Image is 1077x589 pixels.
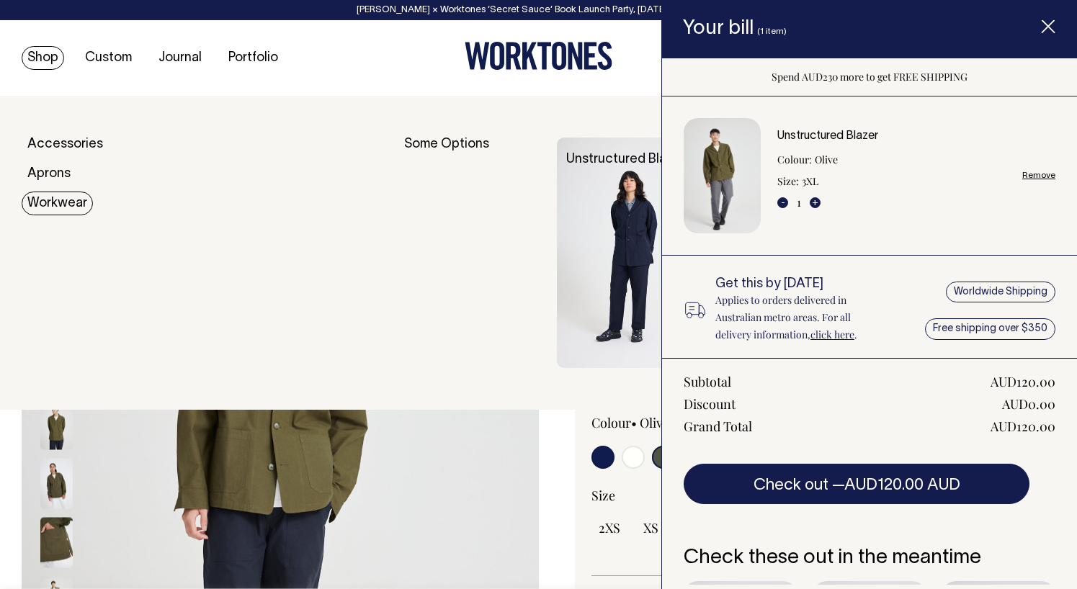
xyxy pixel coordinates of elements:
a: Journal [153,46,207,70]
div: Size [591,487,1011,504]
div: [PERSON_NAME] × Worktones ‘Secret Sauce’ Book Launch Party, [DATE]. . [14,5,1063,15]
div: Some Options [404,138,539,368]
button: + [810,197,821,208]
button: Check out —AUD120.00 AUD [684,464,1029,504]
div: Subtotal [684,373,731,390]
button: - [777,197,788,208]
div: Grand Total [684,418,752,435]
a: Aprons [22,162,76,186]
a: click here [810,328,854,341]
div: AUD120.00 [991,373,1055,390]
a: Custom [79,46,138,70]
label: Olive [640,414,669,431]
dt: Size: [777,173,799,190]
h6: Get this by [DATE] [715,277,886,292]
img: olive [40,459,73,509]
span: (1 item) [757,27,787,35]
a: Portfolio [223,46,284,70]
a: Accessories [22,132,109,156]
p: Applies to orders delivered in Australian metro areas. For all delivery information, . [715,292,886,343]
div: Colour [591,414,759,431]
div: Discount [684,395,736,413]
a: Unstructured Blazer [777,131,878,141]
input: 2XS [591,515,627,541]
a: Unstructured Blazer [566,153,685,166]
img: olive [40,518,73,568]
span: AUD120.00 AUD [844,478,960,493]
img: Unstructured Blazer [684,118,761,234]
span: XS [643,519,658,536]
span: Spend AUD230 more to get FREE SHIPPING [772,70,967,84]
input: XS [636,515,666,541]
div: AUD0.00 [1002,395,1055,413]
a: Remove [1022,171,1055,180]
img: olive [40,400,73,450]
img: Unstructured Blazer [557,138,710,368]
span: 2XS [599,519,620,536]
h6: Check these out in the meantime [684,547,1055,570]
a: Shop [22,46,64,70]
dd: Olive [815,151,838,168]
dt: Colour: [777,151,812,168]
div: AUD120.00 [991,418,1055,435]
a: Workwear [22,192,93,215]
dd: 3XL [802,173,818,190]
span: • [631,414,637,431]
